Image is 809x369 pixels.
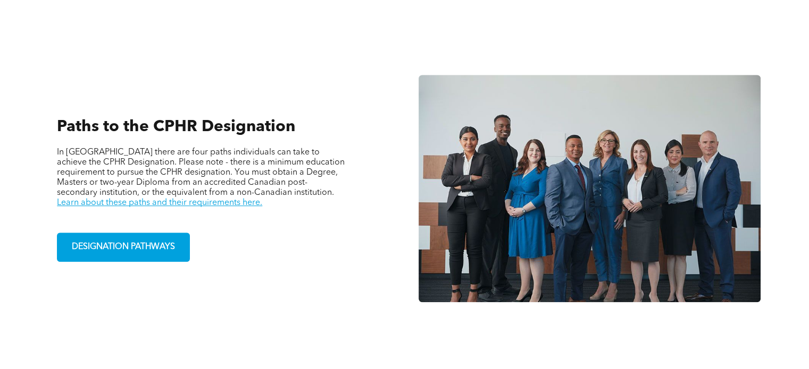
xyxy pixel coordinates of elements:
[68,237,179,258] span: DESIGNATION PATHWAYS
[57,199,262,207] a: Learn about these paths and their requirements here.
[57,119,295,135] span: Paths to the CPHR Designation
[57,148,345,197] span: In [GEOGRAPHIC_DATA] there are four paths individuals can take to achieve the CPHR Designation. P...
[419,75,760,302] img: A group of business people are posing for a picture together.
[57,233,190,262] a: DESIGNATION PATHWAYS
